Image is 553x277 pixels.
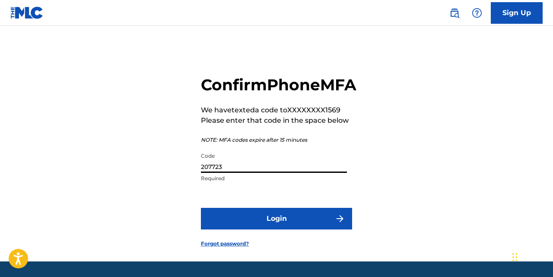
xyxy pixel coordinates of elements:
div: Help [468,4,486,22]
p: NOTE: MFA codes expire after 15 minutes [201,136,356,144]
p: We have texted a code to XXXXXXXX1569 [201,105,356,115]
a: Sign Up [491,2,543,24]
img: MLC Logo [10,6,44,19]
a: Forgot password? [201,240,249,248]
div: Drag [512,244,518,270]
p: Please enter that code in the space below [201,115,356,126]
iframe: Chat Widget [510,236,553,277]
img: f7272a7cc735f4ea7f67.svg [335,213,345,224]
a: Public Search [446,4,463,22]
h2: Confirm Phone MFA [201,75,356,95]
img: search [449,8,460,18]
img: help [472,8,482,18]
p: Required [201,175,347,182]
button: Login [201,208,352,229]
